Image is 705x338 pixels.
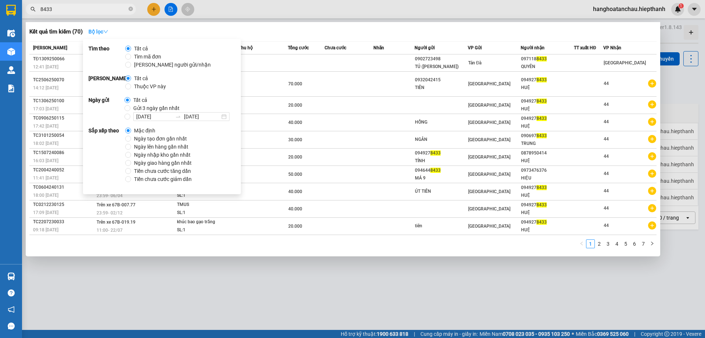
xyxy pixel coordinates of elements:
[288,45,309,50] span: Tổng cước
[288,189,302,194] span: 40.000
[468,81,510,86] span: [GEOGRAPHIC_DATA]
[415,55,467,63] div: 0902723498
[131,82,169,90] span: Thuộc VP này
[579,241,584,246] span: left
[33,184,94,191] div: TC0604240131
[648,187,656,195] span: plus-circle
[521,167,574,174] div: 0973476376
[612,239,621,248] li: 4
[33,218,94,226] div: TC2207230033
[536,220,547,225] span: 8433
[177,209,232,217] div: SL: 1
[7,66,15,74] img: warehouse-icon
[521,132,574,140] div: 090697
[430,150,441,156] span: 8433
[521,184,574,192] div: 094927
[648,152,656,160] span: plus-circle
[603,45,621,50] span: VP Nhận
[7,85,15,92] img: solution-icon
[88,74,125,90] strong: [PERSON_NAME]
[97,220,135,225] span: Trên xe 67B-019.19
[7,273,15,280] img: warehouse-icon
[288,103,302,108] span: 20.000
[415,136,467,143] div: NGÂN
[239,45,253,50] span: Thu hộ
[175,114,181,120] span: swap-right
[604,154,609,159] span: 44
[177,218,232,226] div: khúc bao gạo trắng
[33,149,94,157] div: TC1507240086
[468,224,510,229] span: [GEOGRAPHIC_DATA]
[577,239,586,248] li: Previous Page
[648,118,656,126] span: plus-circle
[521,76,574,84] div: 094927
[622,240,630,248] a: 5
[577,239,586,248] button: left
[521,115,574,122] div: 094927
[648,100,656,108] span: plus-circle
[415,157,467,165] div: TÍNH
[129,6,133,13] span: close-circle
[521,84,574,92] div: HUỆ
[177,226,232,234] div: SL: 1
[648,221,656,230] span: plus-circle
[468,206,510,211] span: [GEOGRAPHIC_DATA]
[574,45,596,50] span: TT xuất HĐ
[130,104,182,112] span: Gửi 3 ngày gần nhất
[33,166,94,174] div: TC2004240052
[33,114,94,122] div: TC0906250115
[521,97,574,105] div: 094927
[648,170,656,178] span: plus-circle
[648,239,657,248] li: Next Page
[33,210,58,215] span: 17:09 [DATE]
[40,5,127,13] input: Tìm tên, số ĐT hoặc mã đơn
[604,60,646,65] span: [GEOGRAPHIC_DATA]
[8,323,15,330] span: message
[468,103,510,108] span: [GEOGRAPHIC_DATA]
[521,63,574,71] div: QUYÊN
[33,97,94,105] div: TC1306250100
[468,60,482,65] span: Tản Đà
[415,63,467,71] div: TÚ ([PERSON_NAME])
[630,239,639,248] li: 6
[131,53,164,61] span: Tìm mã đơn
[33,106,58,111] span: 17:03 [DATE]
[468,45,482,50] span: VP Gửi
[288,206,302,211] span: 40.000
[604,239,612,248] li: 3
[33,85,58,90] span: 14:12 [DATE]
[604,102,609,107] span: 44
[536,133,547,138] span: 8433
[33,132,94,139] div: TC3101250054
[521,122,574,130] div: HUỆ
[604,223,609,228] span: 44
[430,168,441,173] span: 8433
[415,188,467,195] div: ÚT TIÊN
[131,175,195,183] span: Tiền chưa cước giảm dần
[33,227,58,232] span: 09:18 [DATE]
[604,240,612,248] a: 3
[648,239,657,248] button: right
[8,289,15,296] span: question-circle
[83,26,114,38] button: Bộ lọcdown
[521,174,574,182] div: HIỆU
[630,240,639,248] a: 6
[288,81,302,86] span: 70.000
[521,55,574,63] div: 097118
[136,113,172,121] input: Ngày bắt đầu
[131,61,214,69] span: [PERSON_NAME] người gửi/nhận
[131,159,195,167] span: Ngày giao hàng gần nhất
[8,306,15,313] span: notification
[131,45,151,53] span: Tất cả
[33,175,58,181] span: 11:41 [DATE]
[184,113,220,121] input: Ngày kết thúc
[131,74,151,82] span: Tất cả
[521,201,574,209] div: 094927
[131,127,158,135] span: Mặc định
[33,201,94,209] div: TC0212230125
[586,239,595,248] li: 1
[604,81,609,86] span: 44
[33,141,58,146] span: 18:02 [DATE]
[33,193,58,198] span: 18:00 [DATE]
[88,45,125,69] strong: Tìm theo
